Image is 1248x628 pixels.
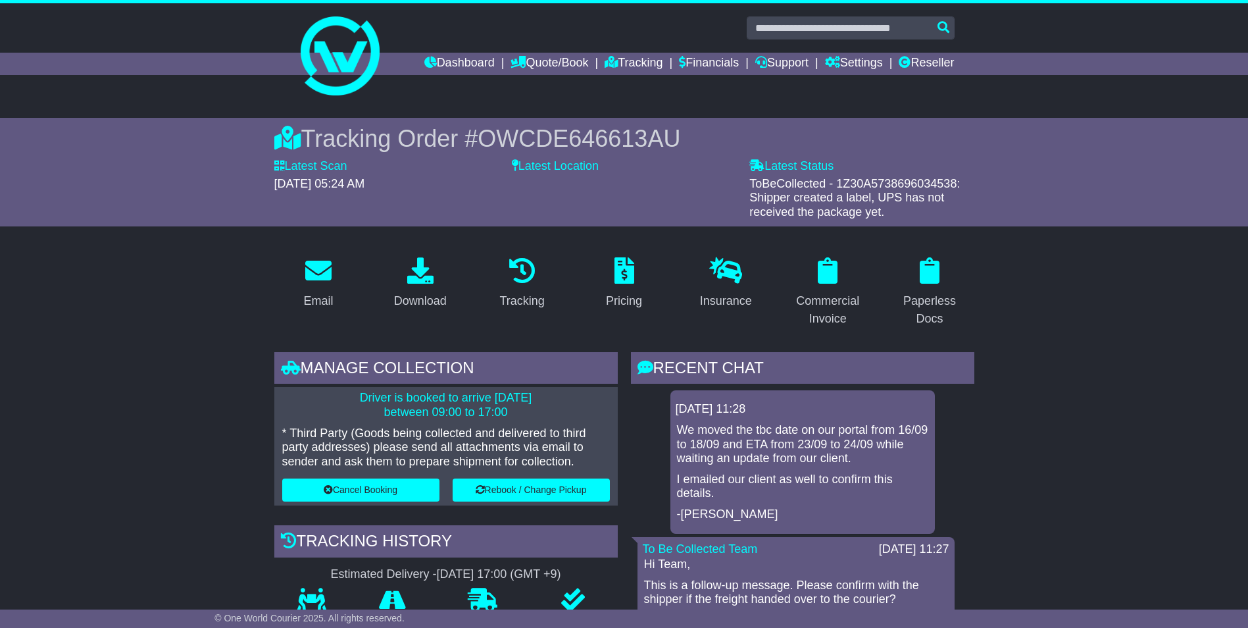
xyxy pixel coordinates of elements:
[677,423,928,466] p: We moved the tbc date on our portal from 16/09 to 18/09 and ETA from 23/09 to 24/09 while waiting...
[512,159,599,174] label: Latest Location
[453,479,610,502] button: Rebook / Change Pickup
[303,292,333,310] div: Email
[749,177,960,219] span: ToBeCollected - 1Z30A5738696034538: Shipper created a label, UPS has not received the package yet.
[749,159,834,174] label: Latest Status
[676,402,930,417] div: [DATE] 11:28
[644,558,948,572] p: Hi Team,
[274,525,618,561] div: Tracking history
[282,391,610,419] p: Driver is booked to arrive [DATE] between 09:00 to 17:00
[644,579,948,607] p: This is a follow-up message. Please confirm with the shipper if the freight handed over to the co...
[597,253,651,315] a: Pricing
[437,567,561,582] div: [DATE] 17:00 (GMT +9)
[274,352,618,388] div: Manage collection
[899,53,954,75] a: Reseller
[214,613,405,623] span: © One World Courier 2025. All rights reserved.
[879,542,949,557] div: [DATE] 11:27
[274,159,347,174] label: Latest Scan
[394,292,447,310] div: Download
[386,253,455,315] a: Download
[478,125,680,152] span: OWCDE646613AU
[825,53,883,75] a: Settings
[700,292,752,310] div: Insurance
[605,53,662,75] a: Tracking
[424,53,495,75] a: Dashboard
[282,479,439,502] button: Cancel Booking
[511,53,588,75] a: Quote/Book
[679,53,739,75] a: Financials
[499,292,544,310] div: Tracking
[606,292,642,310] div: Pricing
[274,124,974,153] div: Tracking Order #
[643,542,758,556] a: To Be Collected Team
[784,253,872,332] a: Commercial Invoice
[491,253,553,315] a: Tracking
[274,177,365,190] span: [DATE] 05:24 AM
[755,53,809,75] a: Support
[691,253,761,315] a: Insurance
[274,567,618,582] div: Estimated Delivery -
[677,473,928,501] p: I emailed our client as well to confirm this details.
[677,508,928,522] p: -[PERSON_NAME]
[894,292,966,328] div: Paperless Docs
[792,292,864,328] div: Commercial Invoice
[631,352,974,388] div: RECENT CHAT
[886,253,974,332] a: Paperless Docs
[295,253,341,315] a: Email
[282,427,610,469] p: * Third Party (Goods being collected and delivered to third party addresses) please send all atta...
